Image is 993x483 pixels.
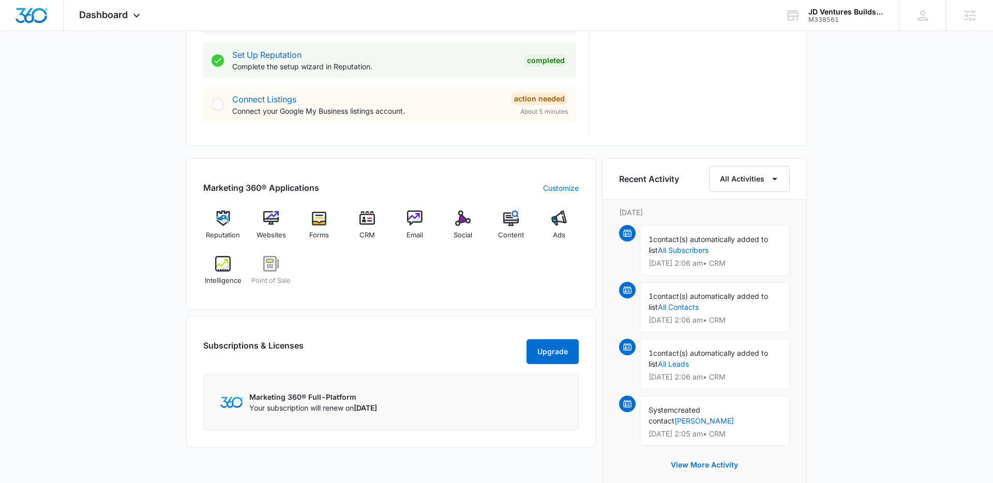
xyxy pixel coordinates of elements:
[498,230,524,240] span: Content
[520,107,568,116] span: About 5 minutes
[649,405,674,414] span: System
[658,359,689,368] a: All Leads
[257,230,286,240] span: Websites
[808,16,884,23] div: account id
[660,452,748,477] button: View More Activity
[649,373,781,381] p: [DATE] 2:06 am • CRM
[309,230,329,240] span: Forms
[491,210,531,248] a: Content
[249,391,377,402] p: Marketing 360® Full-Platform
[649,316,781,324] p: [DATE] 2:06 am • CRM
[232,50,302,60] a: Set Up Reputation
[79,9,128,20] span: Dashboard
[359,230,375,240] span: CRM
[524,54,568,67] div: Completed
[526,339,579,364] button: Upgrade
[251,256,291,293] a: Point of Sale
[649,430,781,437] p: [DATE] 2:05 am • CRM
[203,339,304,360] h2: Subscriptions & Licenses
[649,349,768,368] span: contact(s) automatically added to list
[220,397,243,407] img: Marketing 360 Logo
[649,260,781,267] p: [DATE] 2:06 am • CRM
[203,182,319,194] h2: Marketing 360® Applications
[206,230,240,240] span: Reputation
[203,210,243,248] a: Reputation
[443,210,483,248] a: Social
[395,210,435,248] a: Email
[407,230,423,240] span: Email
[251,276,291,286] span: Point of Sale
[232,105,503,116] p: Connect your Google My Business listings account.
[347,210,387,248] a: CRM
[649,292,653,300] span: 1
[619,173,679,185] h6: Recent Activity
[649,235,653,244] span: 1
[649,235,768,254] span: contact(s) automatically added to list
[808,8,884,16] div: account name
[619,207,790,218] p: [DATE]
[232,61,516,72] p: Complete the setup wizard in Reputation.
[232,94,296,104] a: Connect Listings
[299,210,339,248] a: Forms
[205,276,242,286] span: Intelligence
[539,210,579,248] a: Ads
[649,292,768,311] span: contact(s) automatically added to list
[454,230,472,240] span: Social
[354,403,377,412] span: [DATE]
[658,246,709,254] a: All Subscribers
[649,349,653,357] span: 1
[251,210,291,248] a: Websites
[709,166,790,192] button: All Activities
[249,402,377,413] p: Your subscription will renew on
[674,416,734,425] a: [PERSON_NAME]
[203,256,243,293] a: Intelligence
[511,93,568,105] div: Action Needed
[658,303,699,311] a: All Contacts
[553,230,565,240] span: Ads
[543,183,579,193] a: Customize
[649,405,700,425] span: created contact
